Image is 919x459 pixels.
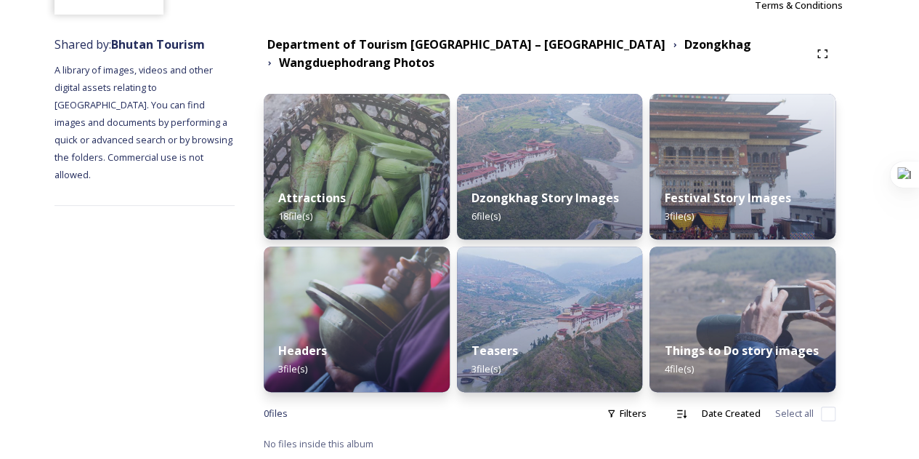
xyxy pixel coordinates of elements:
span: No files inside this album [264,437,373,450]
strong: Things to Do story images [664,343,818,359]
strong: Teasers [471,343,518,359]
div: Filters [599,399,654,428]
strong: Attractions [278,190,346,206]
span: 6 file(s) [471,209,501,223]
strong: Department of Tourism [GEOGRAPHIC_DATA] – [GEOGRAPHIC_DATA] [267,36,665,52]
span: 3 file(s) [278,362,307,375]
img: wangdue1.jpg [649,247,835,392]
div: Date Created [695,399,768,428]
span: 3 file(s) [664,209,693,223]
span: A library of images, videos and other digital assets relating to [GEOGRAPHIC_DATA]. You can find ... [54,63,235,181]
img: local3.jpg [264,94,450,239]
strong: Headers [278,343,327,359]
span: Shared by: [54,36,205,52]
img: festival2%282%29.jpg [649,94,835,239]
strong: Dzongkhag [684,36,751,52]
strong: Bhutan Tourism [111,36,205,52]
span: 18 file(s) [278,209,312,223]
strong: Wangduephodrang Photos [279,55,434,71]
span: 4 file(s) [664,362,693,375]
strong: Dzongkhag Story Images [471,190,619,206]
img: wangdue%2520festival%2520teaser.jpg [264,247,450,392]
strong: Festival Story Images [664,190,790,206]
span: Select all [775,407,814,420]
img: Wangdue%2520Dzong.jpg [457,94,643,239]
span: 3 file(s) [471,362,501,375]
span: 0 file s [264,407,288,420]
img: wangdue%2520dzongkhag%2520teaser.jpg [457,247,643,392]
